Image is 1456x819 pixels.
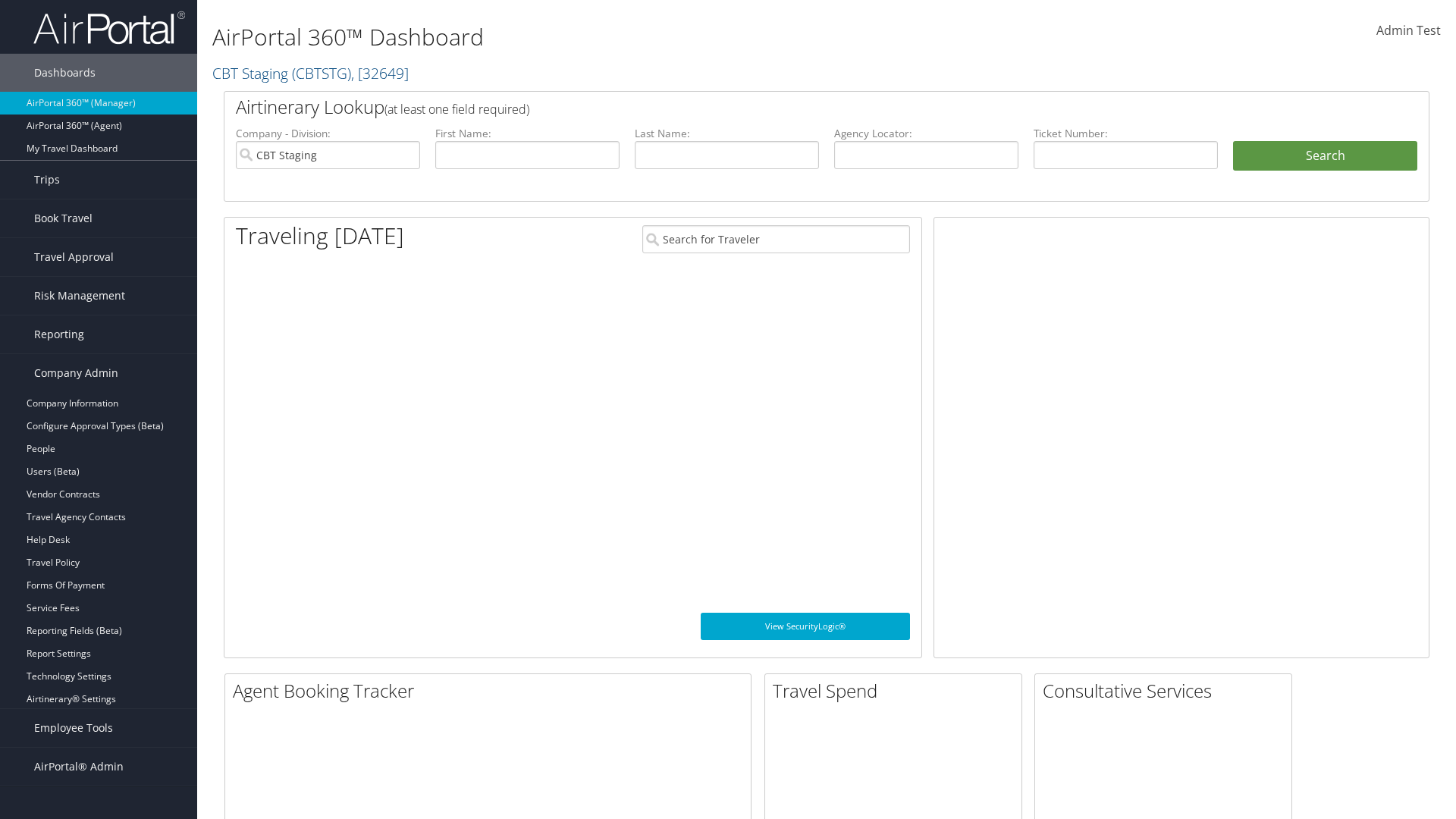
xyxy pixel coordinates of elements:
[351,63,409,83] span: , [ 32649 ]
[1233,141,1417,171] button: Search
[236,126,420,141] label: Company - Division:
[34,199,93,237] span: Book Travel
[33,10,185,45] img: airportal-logo.png
[834,126,1018,141] label: Agency Locator:
[233,678,751,704] h2: Agent Booking Tracker
[236,94,1317,120] h2: Airtinerary Lookup
[34,54,96,92] span: Dashboards
[34,354,118,392] span: Company Admin
[384,101,529,118] span: (at least one field required)
[212,21,1031,53] h1: AirPortal 360™ Dashboard
[34,709,113,747] span: Employee Tools
[1043,678,1291,704] h2: Consultative Services
[635,126,819,141] label: Last Name:
[701,613,910,640] a: View SecurityLogic®
[1376,8,1441,55] a: Admin Test
[34,315,84,353] span: Reporting
[435,126,620,141] label: First Name:
[34,161,60,199] span: Trips
[1376,22,1441,39] span: Admin Test
[773,678,1021,704] h2: Travel Spend
[292,63,351,83] span: ( CBTSTG )
[236,220,404,252] h1: Traveling [DATE]
[34,748,124,786] span: AirPortal® Admin
[34,277,125,315] span: Risk Management
[1034,126,1218,141] label: Ticket Number:
[34,238,114,276] span: Travel Approval
[212,63,409,83] a: CBT Staging
[642,225,910,253] input: Search for Traveler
